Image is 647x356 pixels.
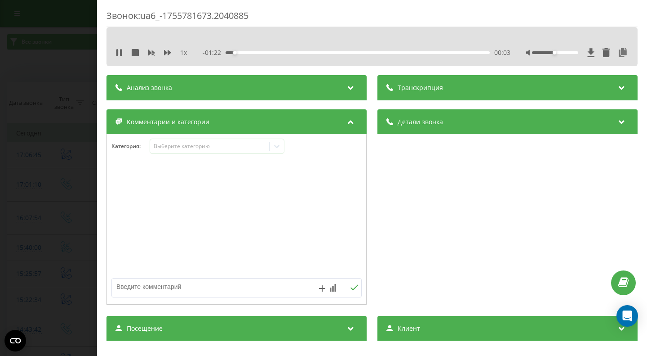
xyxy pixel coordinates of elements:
div: Accessibility label [233,51,237,54]
div: Open Intercom Messenger [616,305,638,327]
span: - 01:22 [203,48,226,57]
span: Комментарии и категории [127,117,209,126]
div: Выберите категорию [154,143,266,150]
span: Транскрипция [398,83,443,92]
div: Accessibility label [553,51,556,54]
span: 00:03 [494,48,510,57]
div: Звонок : ua6_-1755781673.2040885 [106,9,638,27]
span: Клиент [398,324,420,333]
button: Open CMP widget [4,330,26,351]
span: 1 x [180,48,187,57]
span: Посещение [127,324,163,333]
span: Анализ звонка [127,83,172,92]
span: Детали звонка [398,117,443,126]
h4: Категория : [111,143,150,149]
